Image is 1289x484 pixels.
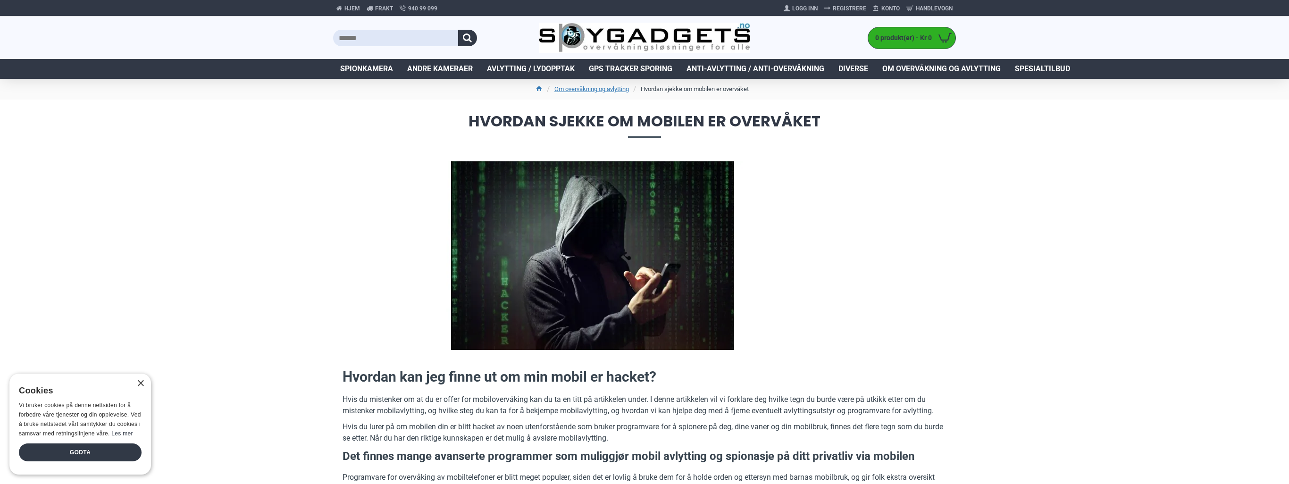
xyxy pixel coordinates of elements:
[19,443,142,461] div: Godta
[19,402,141,436] span: Vi bruker cookies på denne nettsiden for å forbedre våre tjenester og din opplevelse. Ved å bruke...
[868,33,934,43] span: 0 produkt(er) - Kr 0
[375,4,393,13] span: Frakt
[589,63,672,75] span: GPS Tracker Sporing
[792,4,818,13] span: Logg Inn
[539,23,751,53] img: SpyGadgets.no
[111,430,133,437] a: Les mer, opens a new window
[821,1,870,16] a: Registrere
[882,63,1001,75] span: Om overvåkning og avlytting
[881,4,900,13] span: Konto
[1015,63,1070,75] span: Spesialtilbud
[1008,59,1077,79] a: Spesialtilbud
[343,394,946,417] p: Hvis du mistenker om at du er offer for mobilovervåking kan du ta en titt på artikkelen under. I ...
[868,27,955,49] a: 0 produkt(er) - Kr 0
[686,63,824,75] span: Anti-avlytting / Anti-overvåkning
[343,421,946,444] p: Hvis du lurer på om mobilen din er blitt hacket av noen utenforstående som bruker programvare for...
[831,59,875,79] a: Diverse
[875,59,1008,79] a: Om overvåkning og avlytting
[343,449,946,465] h3: Det finnes mange avanserte programmer som muliggjør mobil avlytting og spionasje på ditt privatli...
[343,161,843,350] img: Hvordan sjekke om mobilen er overvåket
[903,1,956,16] a: Handlevogn
[916,4,953,13] span: Handlevogn
[344,4,360,13] span: Hjem
[838,63,868,75] span: Diverse
[19,381,135,401] div: Cookies
[554,84,629,94] a: Om overvåkning og avlytting
[407,63,473,75] span: Andre kameraer
[870,1,903,16] a: Konto
[333,114,956,138] span: Hvordan sjekke om mobilen er overvåket
[582,59,679,79] a: GPS Tracker Sporing
[400,59,480,79] a: Andre kameraer
[343,367,946,387] h2: Hvordan kan jeg finne ut om min mobil er hacket?
[480,59,582,79] a: Avlytting / Lydopptak
[333,59,400,79] a: Spionkamera
[679,59,831,79] a: Anti-avlytting / Anti-overvåkning
[487,63,575,75] span: Avlytting / Lydopptak
[340,63,393,75] span: Spionkamera
[780,1,821,16] a: Logg Inn
[137,380,144,387] div: Close
[833,4,866,13] span: Registrere
[408,4,437,13] span: 940 99 099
